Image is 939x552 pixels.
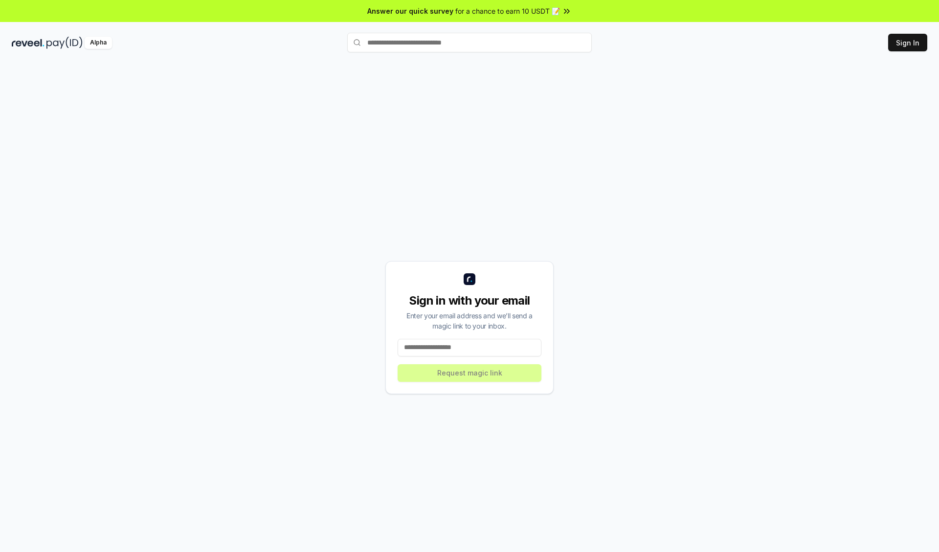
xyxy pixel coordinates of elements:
div: Alpha [85,37,112,49]
span: Answer our quick survey [367,6,453,16]
img: pay_id [46,37,83,49]
div: Sign in with your email [398,293,541,309]
div: Enter your email address and we’ll send a magic link to your inbox. [398,310,541,331]
span: for a chance to earn 10 USDT 📝 [455,6,560,16]
button: Sign In [888,34,927,51]
img: logo_small [464,273,475,285]
img: reveel_dark [12,37,45,49]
